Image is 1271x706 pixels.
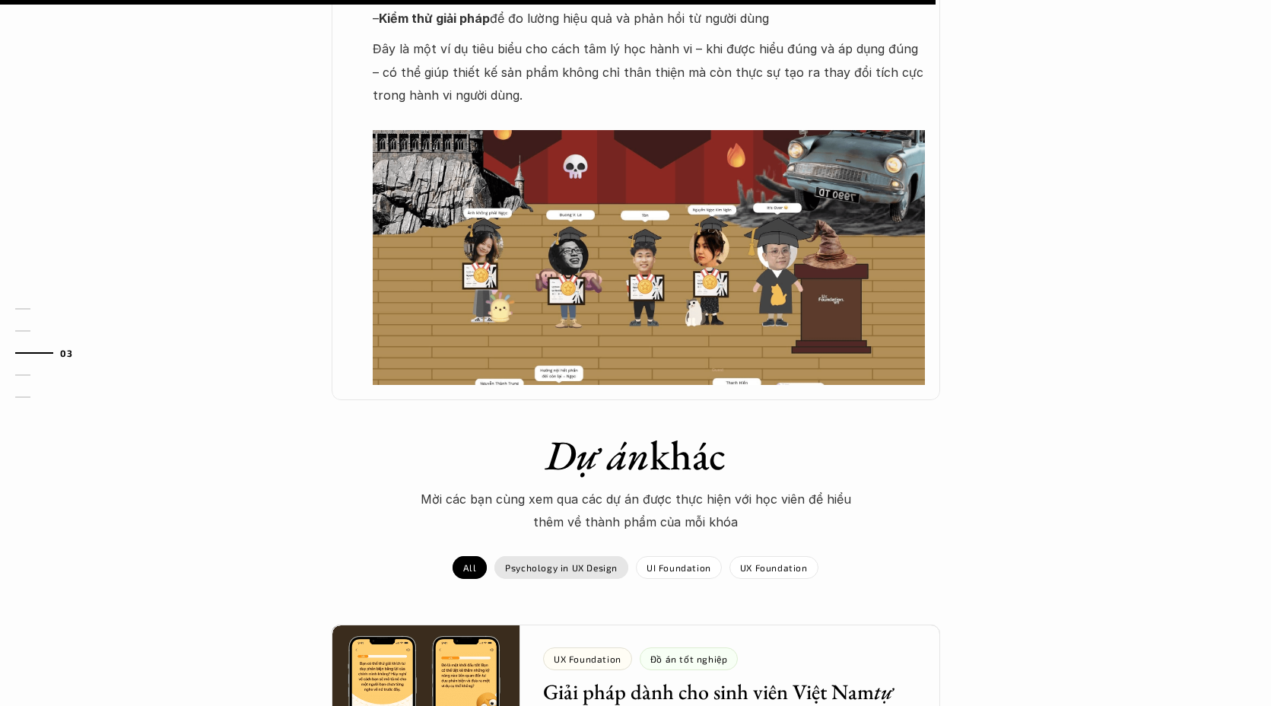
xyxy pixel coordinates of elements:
p: Mời các bạn cùng xem qua các dự án được thực hiện với học viên để hiểu thêm về thành phẩm của mỗi... [408,488,864,534]
h1: khác [370,431,902,480]
p: UX Foundation [740,562,808,573]
em: Dự án [545,428,650,482]
strong: 03 [60,348,72,358]
a: 03 [15,344,87,362]
p: Psychology in UX Design [505,562,618,573]
p: UI Foundation [647,562,711,573]
strong: Kiểm thử giải pháp [379,11,490,26]
p: Đây là một ví dụ tiêu biểu cho cách tâm lý học hành vi – khi được hiểu đúng và áp dụng đúng – có ... [373,37,925,130]
p: All [463,562,476,573]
